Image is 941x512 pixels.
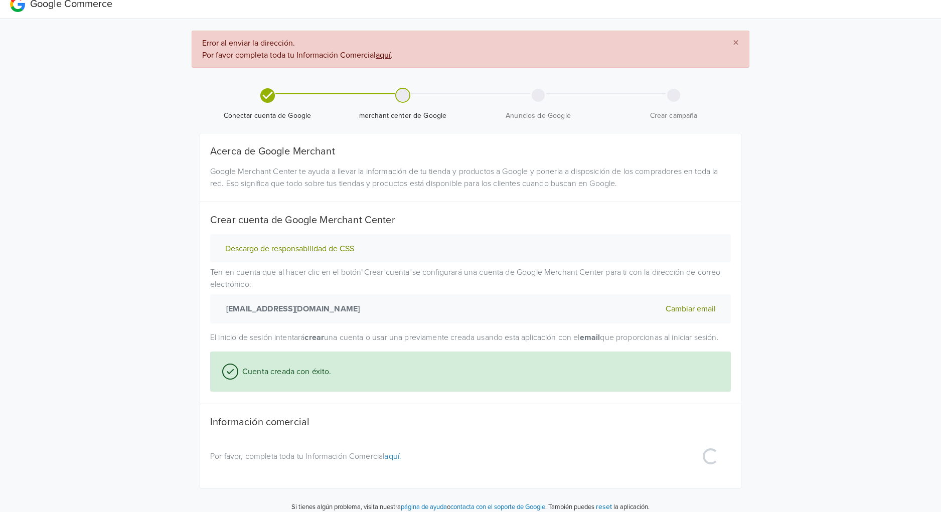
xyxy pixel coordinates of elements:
[384,451,401,461] a: aquí.
[210,450,597,462] p: Por favor, completa toda tu Información Comercial
[202,49,717,61] div: Por favor completa toda tu Información Comercial .
[210,145,731,157] h5: Acerca de Google Merchant
[733,36,739,50] span: ×
[210,214,731,226] h5: Crear cuenta de Google Merchant Center
[210,416,731,428] h5: Información comercial
[376,50,391,60] a: aquí
[222,303,360,315] strong: [EMAIL_ADDRESS][DOMAIN_NAME]
[222,244,357,254] button: Descargo de responsabilidad de CSS
[475,111,602,121] span: Anuncios de Google
[202,38,717,61] span: Error al enviar la dirección.
[210,331,731,344] p: El inicio de sesión intentará una cuenta o usar una previamente creada usando esta aplicación con...
[663,302,719,315] button: Cambiar email
[238,366,332,378] span: Cuenta creada con éxito.
[723,31,749,55] button: Close
[210,266,731,323] p: Ten en cuenta que al hacer clic en el botón " Crear cuenta " se configurará una cuenta de Google ...
[203,165,738,190] div: Google Merchant Center te ayuda a llevar la información de tu tienda y productos a Google y poner...
[450,503,545,511] a: contacta con el soporte de Google
[304,332,324,343] strong: crear
[401,503,447,511] a: página de ayuda
[580,332,600,343] strong: email
[610,111,737,121] span: Crear campaña
[204,111,331,121] span: Conectar cuenta de Google
[339,111,466,121] span: merchant center de Google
